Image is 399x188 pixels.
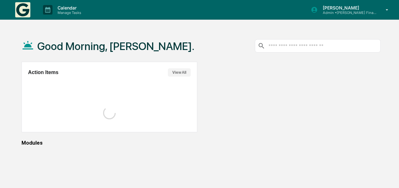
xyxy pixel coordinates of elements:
button: View All [168,68,191,77]
p: Manage Tasks [52,10,84,15]
p: Admin • [PERSON_NAME] Financial Advisors [318,10,377,15]
h2: Action Items [28,70,58,75]
div: Modules [21,140,381,146]
p: [PERSON_NAME] [318,5,377,10]
img: logo [15,2,30,17]
p: Calendar [52,5,84,10]
h1: Good Morning, [PERSON_NAME]. [37,40,194,53]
